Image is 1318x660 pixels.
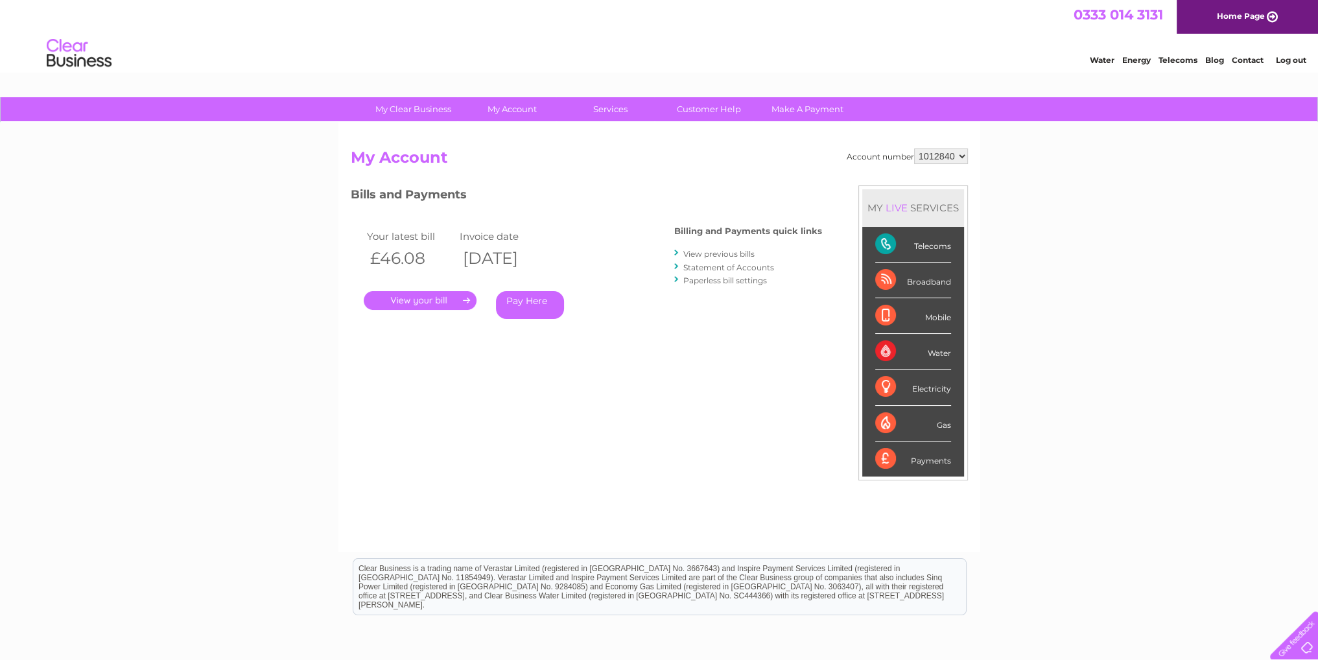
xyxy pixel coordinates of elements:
[683,276,767,285] a: Paperless bill settings
[351,185,822,208] h3: Bills and Payments
[353,7,966,63] div: Clear Business is a trading name of Verastar Limited (registered in [GEOGRAPHIC_DATA] No. 3667643...
[683,263,774,272] a: Statement of Accounts
[1159,55,1197,65] a: Telecoms
[875,263,951,298] div: Broadband
[1275,55,1306,65] a: Log out
[674,226,822,236] h4: Billing and Payments quick links
[683,249,755,259] a: View previous bills
[1074,6,1163,23] a: 0333 014 3131
[360,97,467,121] a: My Clear Business
[875,442,951,477] div: Payments
[458,97,565,121] a: My Account
[1232,55,1264,65] a: Contact
[456,245,550,272] th: [DATE]
[46,34,112,73] img: logo.png
[875,334,951,370] div: Water
[351,148,968,173] h2: My Account
[875,298,951,334] div: Mobile
[364,245,457,272] th: £46.08
[1205,55,1224,65] a: Blog
[754,97,861,121] a: Make A Payment
[496,291,564,319] a: Pay Here
[847,148,968,164] div: Account number
[862,189,964,226] div: MY SERVICES
[364,291,477,310] a: .
[1122,55,1151,65] a: Energy
[883,202,910,214] div: LIVE
[875,227,951,263] div: Telecoms
[875,406,951,442] div: Gas
[655,97,762,121] a: Customer Help
[364,228,457,245] td: Your latest bill
[875,370,951,405] div: Electricity
[456,228,550,245] td: Invoice date
[557,97,664,121] a: Services
[1090,55,1114,65] a: Water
